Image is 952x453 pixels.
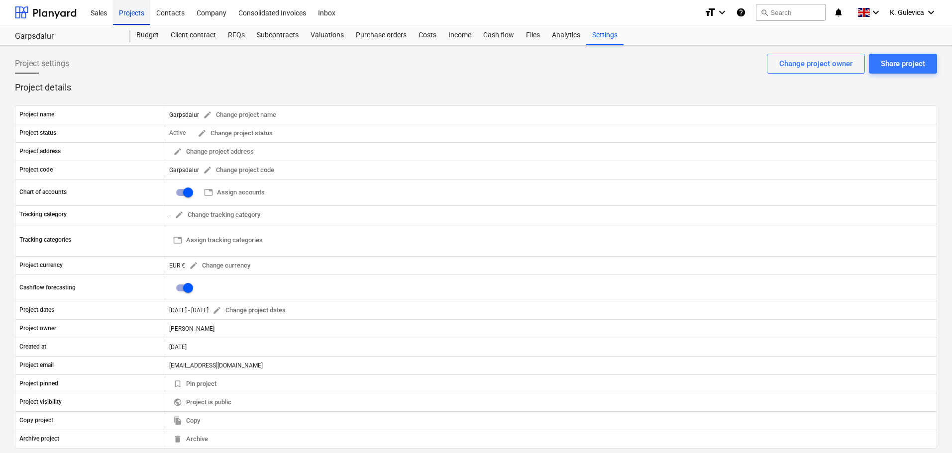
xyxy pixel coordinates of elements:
a: RFQs [222,25,251,45]
span: Project is public [173,397,231,408]
button: Search [756,4,826,21]
span: delete [173,435,182,444]
div: [DATE] - [DATE] [169,307,209,314]
p: Project name [19,110,54,119]
div: [PERSON_NAME] [165,321,937,337]
i: keyboard_arrow_down [716,6,728,18]
p: Project code [19,166,53,174]
button: Change project code [199,163,278,178]
i: notifications [834,6,844,18]
p: Project email [19,361,54,369]
p: Project status [19,129,56,137]
i: keyboard_arrow_down [870,6,882,18]
span: edit [212,306,221,315]
button: Archive [169,432,212,447]
div: Garpsdalur [169,163,278,178]
a: Cash flow [477,25,520,45]
span: table [204,188,213,197]
button: Project is public [169,395,235,410]
button: Change project address [169,144,258,160]
button: Assign tracking categories [169,233,267,248]
span: edit [175,210,184,219]
i: format_size [704,6,716,18]
div: [EMAIL_ADDRESS][DOMAIN_NAME] [165,358,937,373]
div: Share project [881,57,925,70]
a: Valuations [305,25,350,45]
a: Client contract [165,25,222,45]
p: Project pinned [19,379,58,388]
span: Copy [173,415,200,427]
span: edit [203,110,212,119]
a: Settings [586,25,624,45]
a: Analytics [546,25,586,45]
a: Costs [413,25,442,45]
i: Knowledge base [736,6,746,18]
p: Project owner [19,324,56,333]
span: bookmark_border [173,379,182,388]
p: Project visibility [19,398,62,406]
button: Change currency [185,258,254,273]
button: Change project status [194,126,277,141]
span: Change project dates [212,305,286,316]
i: keyboard_arrow_down [925,6,937,18]
p: Created at [19,343,46,351]
span: Assign tracking categories [173,235,263,246]
p: Project currency [19,261,63,270]
div: Garpsdalur [169,107,280,123]
div: Garpsdalur [15,31,118,42]
iframe: Chat Widget [902,405,952,453]
button: Change tracking category [171,207,264,223]
a: Income [442,25,477,45]
div: Change project owner [779,57,852,70]
button: Change project owner [767,54,865,74]
p: Cashflow forecasting [19,283,76,292]
span: Pin project [173,378,216,390]
span: edit [198,129,207,138]
button: Assign accounts [200,185,269,200]
span: Assign accounts [204,187,265,198]
p: Tracking category [19,210,67,219]
button: Pin project [169,376,220,392]
span: edit [189,261,198,270]
span: table [173,236,182,245]
span: Change project address [173,146,254,158]
p: Chart of accounts [19,188,67,196]
p: Project dates [19,306,54,314]
span: Change tracking category [175,209,260,221]
button: Change project name [199,107,280,123]
span: public [173,398,182,407]
a: Subcontracts [251,25,305,45]
span: file_copy [173,416,182,425]
span: Change project status [198,128,273,139]
span: EUR € [169,262,185,269]
p: Project address [19,147,61,156]
a: Purchase orders [350,25,413,45]
span: edit [173,147,182,156]
span: Change project name [203,109,276,121]
p: Copy project [19,416,53,425]
a: Budget [130,25,165,45]
p: Project details [15,82,937,93]
p: Archive project [19,435,59,443]
span: search [760,8,768,16]
button: Change project dates [209,303,290,318]
span: Archive [173,434,208,445]
div: [DATE] [165,339,937,355]
div: - [169,207,264,223]
span: Change project code [203,165,274,176]
p: Active [169,129,186,137]
p: Tracking categories [19,236,71,244]
span: edit [203,166,212,175]
a: Files [520,25,546,45]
